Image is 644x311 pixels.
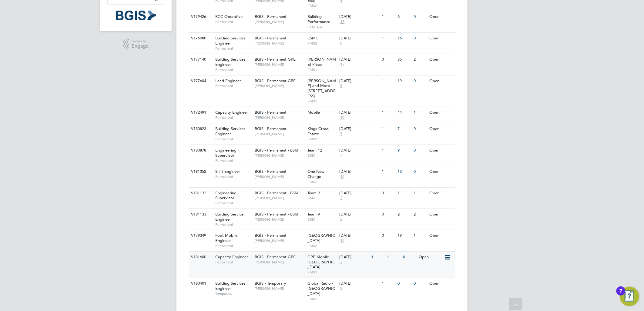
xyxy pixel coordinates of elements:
[339,233,379,238] div: [DATE]
[428,123,454,135] div: Open
[215,148,236,158] span: Engineering Supervisor
[380,107,396,118] div: 1
[215,260,252,265] span: Permanent
[308,169,325,179] span: One New Change
[215,212,243,222] span: Building Service Engineer
[396,75,412,87] div: 19
[190,188,211,199] div: V181132
[428,54,454,65] div: Open
[190,123,211,135] div: V180823
[339,41,343,46] span: 8
[380,278,396,289] div: 1
[308,137,337,142] span: FMS2
[190,230,211,241] div: V179349
[190,75,211,87] div: V177604
[215,57,245,67] span: Building Services Engineer
[215,158,252,163] span: Permanent
[308,281,335,296] span: Global Radio - [GEOGRAPHIC_DATA]
[428,33,454,44] div: Open
[339,260,343,265] span: 2
[412,278,428,289] div: 0
[339,281,379,286] div: [DATE]
[215,190,236,201] span: Engineering Supervisor
[255,233,287,238] span: BGIS - Permanent
[396,188,412,199] div: 1
[428,166,454,177] div: Open
[215,126,245,136] span: Building Services Engineer
[428,188,454,199] div: Open
[215,67,252,72] span: Permanent
[396,107,412,118] div: 44
[190,166,211,177] div: V181052
[123,38,149,50] a: Powered byEngage
[255,126,287,131] span: BGIS - Permanent
[339,191,379,196] div: [DATE]
[380,75,396,87] div: 1
[308,110,320,115] span: Mobile
[396,33,412,44] div: 16
[401,252,417,263] div: 0
[215,291,252,296] span: Temporary
[339,79,379,84] div: [DATE]
[308,25,337,29] span: CENTRAL
[380,11,396,22] div: 1
[428,145,454,156] div: Open
[396,209,412,220] div: 2
[308,296,337,301] span: FMS1
[380,145,396,156] div: 1
[412,11,428,22] div: 0
[255,281,286,286] span: BGIS - Temporary
[396,278,412,289] div: 0
[619,291,622,299] div: 7
[308,35,319,41] span: ESMC
[339,57,379,62] div: [DATE]
[396,230,412,241] div: 19
[380,188,396,199] div: 0
[107,11,164,20] a: Go to home page
[339,19,345,25] span: 15
[620,287,639,306] button: Open Resource Center, 7 new notifications
[255,153,305,158] span: [PERSON_NAME]
[339,126,379,132] div: [DATE]
[412,54,428,65] div: 2
[215,243,252,248] span: Permanent
[215,233,237,243] span: Foot Mobile Engineer
[255,78,296,83] span: BGIS - Permanent GPE
[308,153,337,158] span: BSM
[255,217,305,222] span: [PERSON_NAME]
[339,238,345,243] span: 15
[255,238,305,243] span: [PERSON_NAME]
[428,75,454,87] div: Open
[308,67,337,72] span: FMS1
[380,33,396,44] div: 1
[190,11,211,22] div: V179426
[428,230,454,241] div: Open
[308,41,337,46] span: FMS2
[255,35,287,41] span: BGIS - Permanent
[255,132,305,136] span: [PERSON_NAME]
[412,230,428,241] div: 1
[215,281,245,291] span: Building Services Engineer
[396,54,412,65] div: 35
[255,62,305,67] span: [PERSON_NAME]
[380,166,396,177] div: 1
[380,230,396,241] div: 0
[418,252,444,263] div: Open
[255,110,287,115] span: BGIS - Permanent
[255,196,305,200] span: [PERSON_NAME]
[339,286,343,291] span: 2
[412,33,428,44] div: 0
[428,278,454,289] div: Open
[412,123,428,135] div: 0
[339,196,343,201] span: 2
[380,123,396,135] div: 1
[308,217,337,222] span: BSM
[255,169,287,174] span: BGIS - Permanent
[412,209,428,220] div: 2
[386,252,401,263] div: 1
[116,11,156,20] img: bgis-logo-retina.png
[412,75,428,87] div: 0
[380,54,396,65] div: 0
[339,148,379,153] div: [DATE]
[255,14,287,19] span: BGIS - Permanent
